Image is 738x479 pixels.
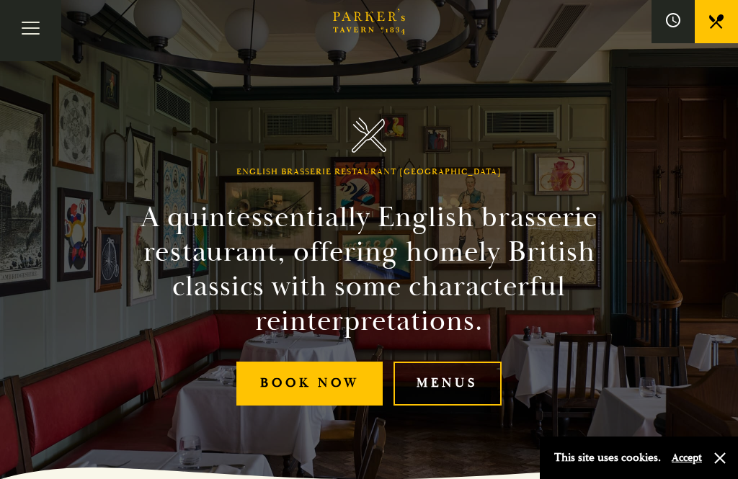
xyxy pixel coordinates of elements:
[394,362,502,406] a: Menus
[236,167,502,177] h1: English Brasserie Restaurant [GEOGRAPHIC_DATA]
[672,451,702,465] button: Accept
[713,451,727,465] button: Close and accept
[352,117,387,153] img: Parker's Tavern Brasserie Cambridge
[236,362,383,406] a: Book Now
[98,200,640,339] h2: A quintessentially English brasserie restaurant, offering homely British classics with some chara...
[554,447,661,468] p: This site uses cookies.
